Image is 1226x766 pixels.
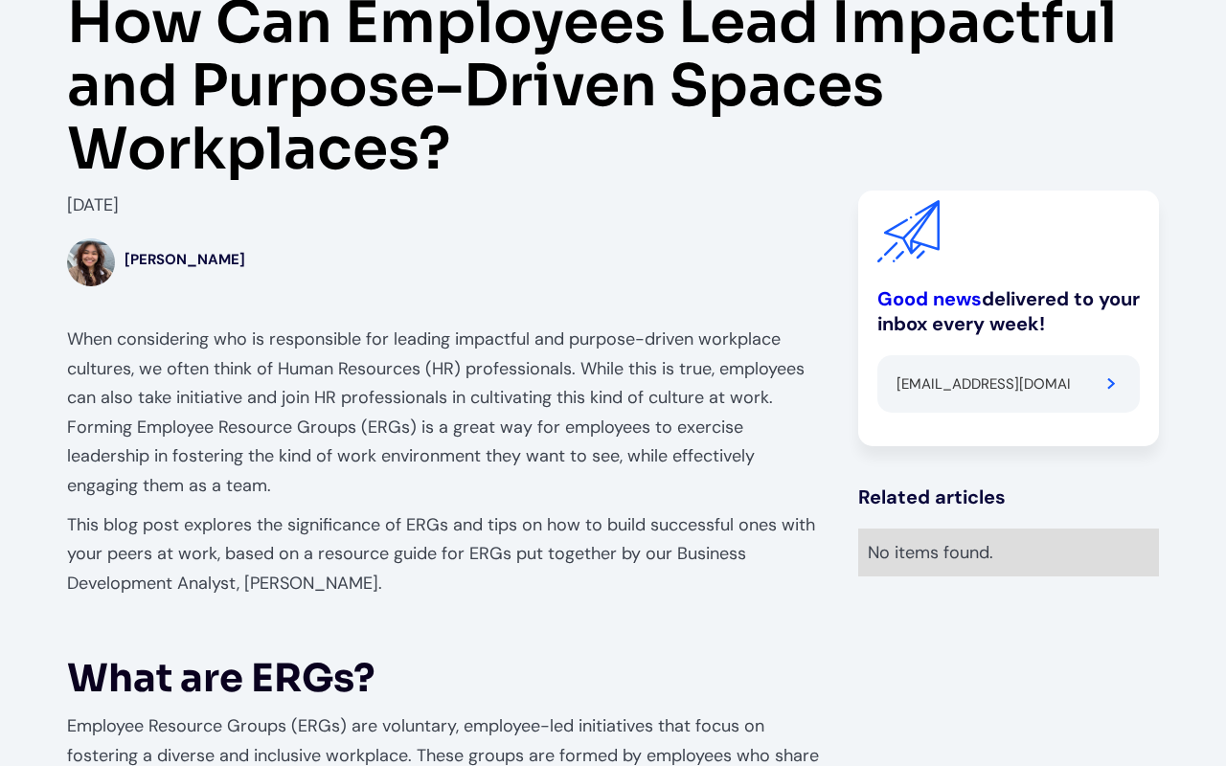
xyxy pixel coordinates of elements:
[877,355,1140,413] form: Email Form
[877,355,1082,413] input: Email address
[877,286,982,311] a: Good news
[125,248,245,273] div: [PERSON_NAME]
[868,538,1149,568] div: No items found.
[67,607,820,637] p: ‍
[1107,378,1116,390] img: Send email button.
[67,510,820,598] p: This blog post explores the significance of ERGs and tips on how to build successful ones with yo...
[877,286,1140,336] div: delivered to your inbox every week!
[67,325,820,501] p: When considering who is responsible for leading impactful and purpose-driven workplace cultures, ...
[67,654,375,703] strong: What are ERGs?
[858,484,1159,509] div: Related articles
[67,191,820,220] div: [DATE]
[1082,355,1140,413] input: Submit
